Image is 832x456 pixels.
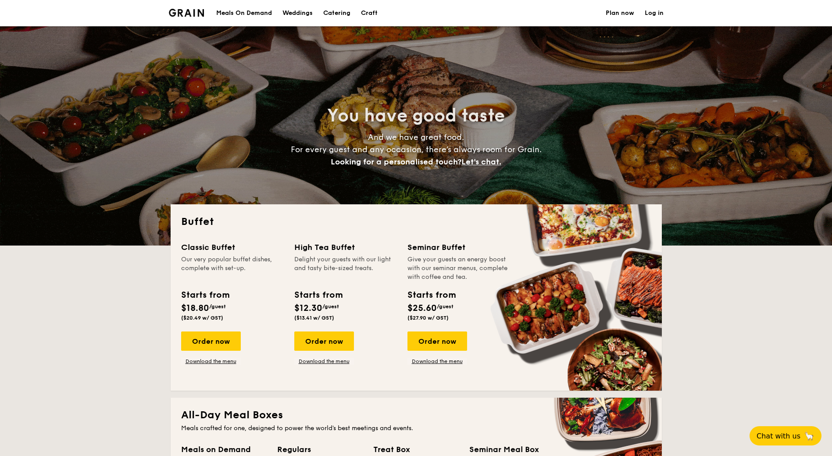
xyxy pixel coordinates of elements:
[407,241,510,253] div: Seminar Buffet
[169,9,204,17] img: Grain
[294,303,322,313] span: $12.30
[181,255,284,281] div: Our very popular buffet dishes, complete with set-up.
[294,315,334,321] span: ($13.41 w/ GST)
[294,289,342,302] div: Starts from
[181,331,241,351] div: Order now
[331,157,461,167] span: Looking for a personalised touch?
[294,255,397,281] div: Delight your guests with our light and tasty bite-sized treats.
[294,331,354,351] div: Order now
[373,443,459,456] div: Treat Box
[407,303,437,313] span: $25.60
[181,424,651,433] div: Meals crafted for one, designed to power the world's best meetings and events.
[407,255,510,281] div: Give your guests an energy boost with our seminar menus, complete with coffee and tea.
[181,315,223,321] span: ($20.49 w/ GST)
[322,303,339,310] span: /guest
[181,215,651,229] h2: Buffet
[750,426,821,445] button: Chat with us🦙
[294,358,354,365] a: Download the menu
[294,241,397,253] div: High Tea Buffet
[469,443,555,456] div: Seminar Meal Box
[437,303,453,310] span: /guest
[181,303,209,313] span: $18.80
[209,303,226,310] span: /guest
[327,105,505,126] span: You have good taste
[407,315,449,321] span: ($27.90 w/ GST)
[277,443,363,456] div: Regulars
[407,289,455,302] div: Starts from
[757,432,800,440] span: Chat with us
[181,358,241,365] a: Download the menu
[291,132,542,167] span: And we have great food. For every guest and any occasion, there’s always room for Grain.
[407,358,467,365] a: Download the menu
[804,431,814,441] span: 🦙
[461,157,501,167] span: Let's chat.
[181,241,284,253] div: Classic Buffet
[407,331,467,351] div: Order now
[181,289,229,302] div: Starts from
[181,443,267,456] div: Meals on Demand
[169,9,204,17] a: Logotype
[181,408,651,422] h2: All-Day Meal Boxes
